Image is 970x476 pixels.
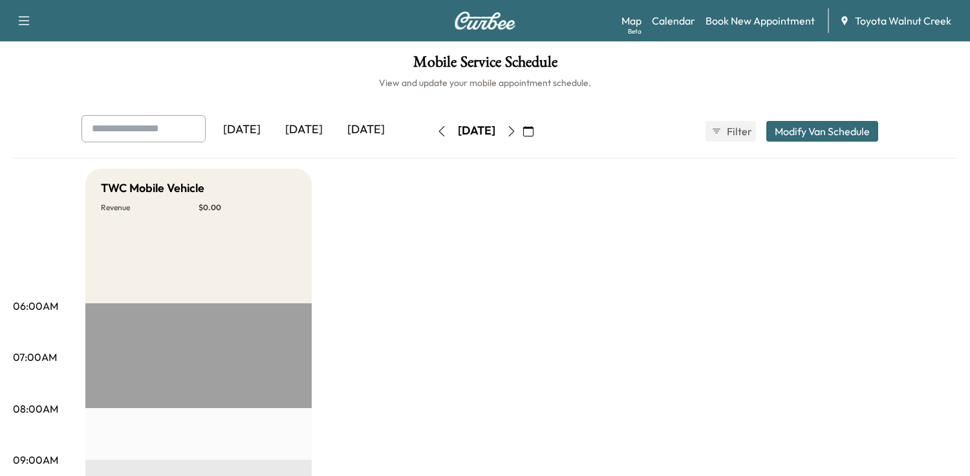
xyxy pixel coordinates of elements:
[13,401,58,416] p: 08:00AM
[766,121,878,142] button: Modify Van Schedule
[335,115,397,145] div: [DATE]
[621,13,641,28] a: MapBeta
[211,115,273,145] div: [DATE]
[13,452,58,468] p: 09:00AM
[855,13,951,28] span: Toyota Walnut Creek
[13,54,957,76] h1: Mobile Service Schedule
[13,298,58,314] p: 06:00AM
[13,349,57,365] p: 07:00AM
[706,121,756,142] button: Filter
[706,13,815,28] a: Book New Appointment
[628,27,641,36] div: Beta
[273,115,335,145] div: [DATE]
[101,202,199,213] p: Revenue
[458,123,495,139] div: [DATE]
[652,13,695,28] a: Calendar
[101,179,204,197] h5: TWC Mobile Vehicle
[727,124,750,139] span: Filter
[199,202,296,213] p: $ 0.00
[454,12,516,30] img: Curbee Logo
[13,76,957,89] h6: View and update your mobile appointment schedule.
